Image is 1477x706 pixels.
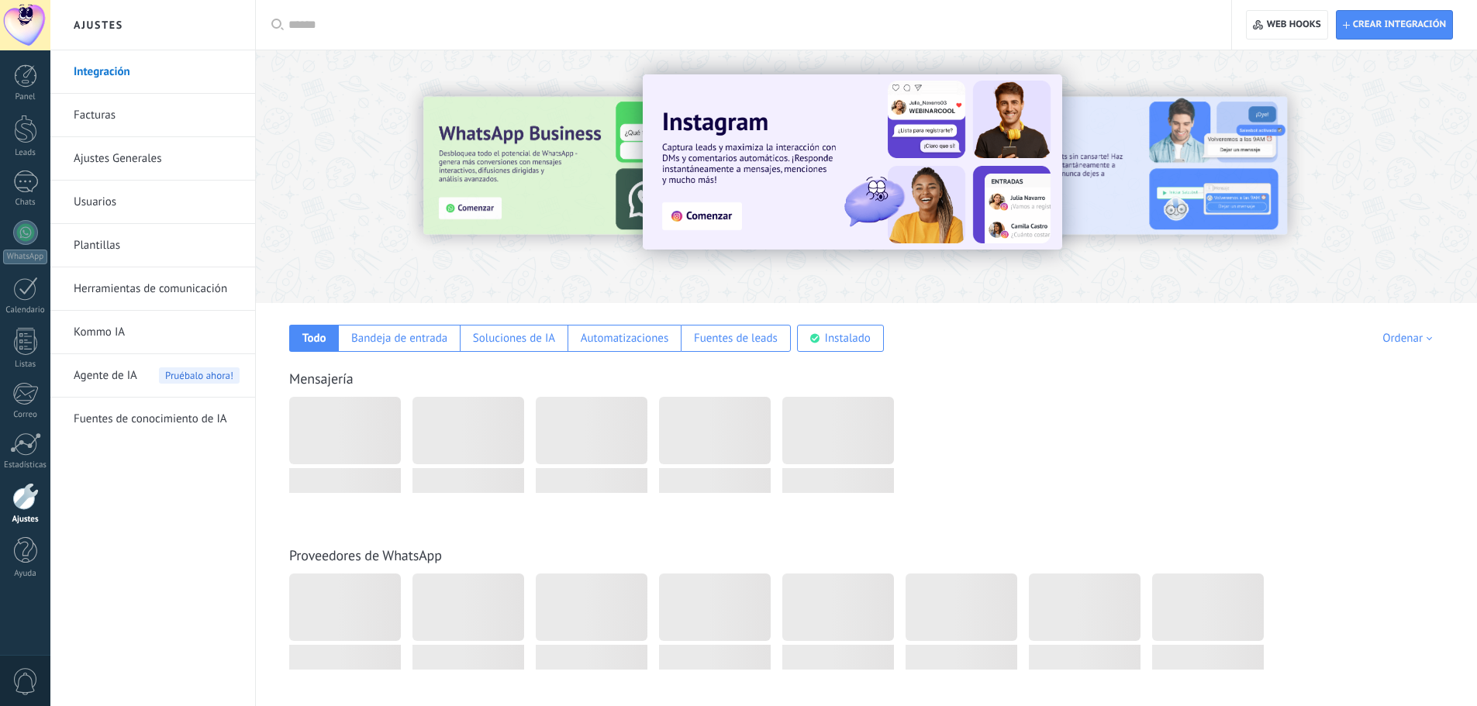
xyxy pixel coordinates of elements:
[957,97,1287,235] img: Slide 2
[1267,19,1321,31] span: Web hooks
[74,181,240,224] a: Usuarios
[1382,331,1437,346] div: Ordenar
[1336,10,1453,40] button: Crear integración
[289,370,354,387] a: Mensajería
[50,354,255,398] li: Agente de IA
[825,331,871,346] div: Instalado
[1353,19,1446,31] span: Crear integración
[74,354,137,398] span: Agente de IA
[351,331,447,346] div: Bandeja de entrada
[74,50,240,94] a: Integración
[3,148,48,158] div: Leads
[50,181,255,224] li: Usuarios
[643,74,1062,250] img: Slide 1
[74,137,240,181] a: Ajustes Generales
[423,97,754,235] img: Slide 3
[694,331,778,346] div: Fuentes de leads
[473,331,555,346] div: Soluciones de IA
[50,94,255,137] li: Facturas
[50,224,255,267] li: Plantillas
[581,331,669,346] div: Automatizaciones
[74,354,240,398] a: Agente de IA Pruébalo ahora!
[74,224,240,267] a: Plantillas
[289,546,442,564] a: Proveedores de WhatsApp
[74,267,240,311] a: Herramientas de comunicación
[3,305,48,315] div: Calendario
[3,92,48,102] div: Panel
[3,250,47,264] div: WhatsApp
[3,569,48,579] div: Ayuda
[74,398,240,441] a: Fuentes de conocimiento de IA
[50,50,255,94] li: Integración
[3,410,48,420] div: Correo
[74,311,240,354] a: Kommo IA
[50,267,255,311] li: Herramientas de comunicación
[50,137,255,181] li: Ajustes Generales
[50,311,255,354] li: Kommo IA
[3,360,48,370] div: Listas
[74,94,240,137] a: Facturas
[159,367,240,384] span: Pruébalo ahora!
[3,515,48,525] div: Ajustes
[3,198,48,208] div: Chats
[1246,10,1327,40] button: Web hooks
[302,331,326,346] div: Todo
[50,398,255,440] li: Fuentes de conocimiento de IA
[3,460,48,470] div: Estadísticas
